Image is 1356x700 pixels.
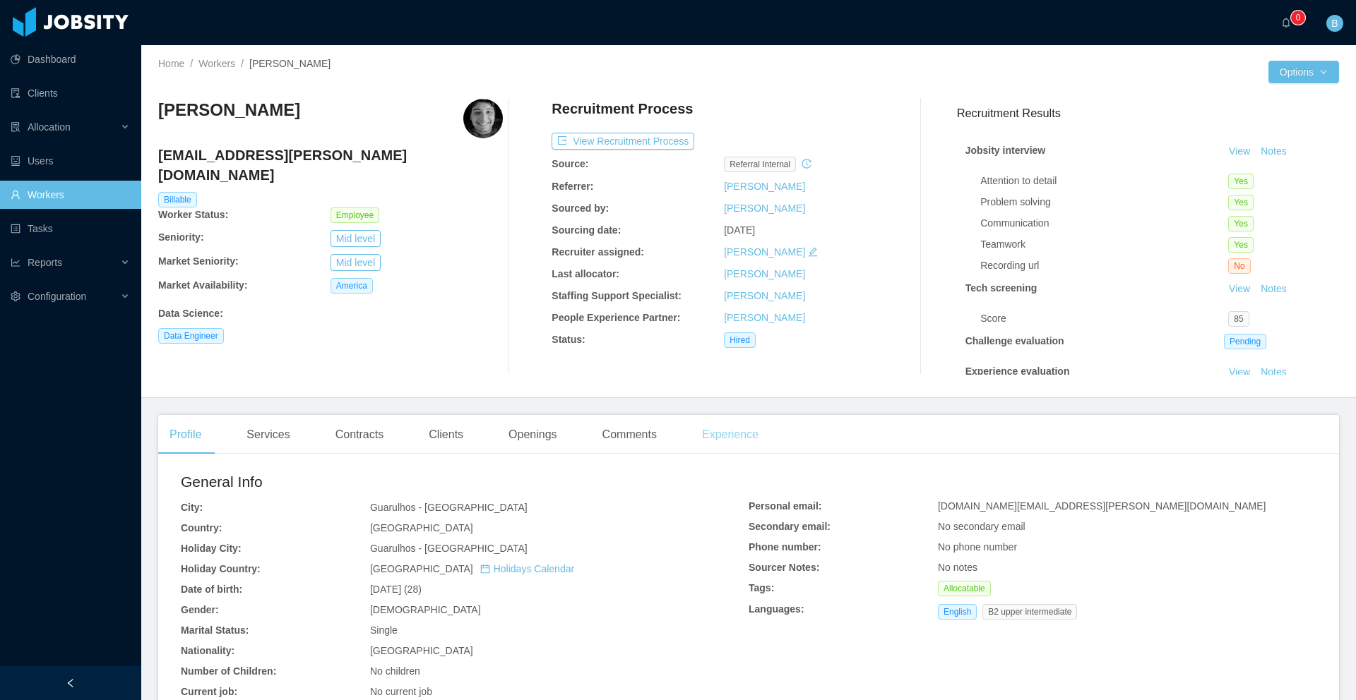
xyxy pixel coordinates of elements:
b: Gender: [181,604,219,615]
span: [DEMOGRAPHIC_DATA] [370,604,481,615]
b: Sourced by: [552,203,609,214]
strong: Tech screening [965,282,1037,294]
div: Services [235,415,301,454]
a: icon: robotUsers [11,147,130,175]
span: [PERSON_NAME] [249,58,331,69]
a: [PERSON_NAME] [724,203,805,214]
span: [GEOGRAPHIC_DATA] [370,563,574,574]
span: Referral internal [724,157,796,172]
b: Holiday Country: [181,563,261,574]
strong: Challenge evaluation [965,335,1064,346]
span: [GEOGRAPHIC_DATA] [370,522,473,533]
b: Seniority: [158,231,204,243]
b: Holiday City: [181,543,242,554]
i: icon: bell [1281,18,1291,28]
span: Allocation [28,121,71,133]
span: [DATE] [724,224,755,236]
a: Workers [198,58,235,69]
span: Allocatable [938,581,991,596]
button: Notes [1255,281,1292,298]
button: Optionsicon: down [1268,61,1339,83]
div: Attention to detail [980,174,1228,188]
span: No phone number [938,541,1017,553]
h4: [EMAIL_ADDRESS][PERSON_NAME][DOMAIN_NAME] [158,145,503,185]
b: People Experience Partner: [552,312,680,323]
i: icon: edit [808,247,818,257]
a: icon: calendarHolidays Calendar [480,563,574,574]
h3: Recruitment Results [957,104,1339,122]
b: Market Availability: [158,279,248,291]
span: Data Engineer [158,328,224,344]
b: Staffing Support Specialist: [552,290,682,301]
b: Current job: [181,686,237,697]
b: Secondary email: [749,521,831,532]
a: View [1224,145,1255,157]
span: Yes [1228,237,1254,253]
button: Mid level [331,230,381,247]
span: Guarulhos - [GEOGRAPHIC_DATA] [370,502,528,513]
span: Pending [1224,334,1266,349]
button: icon: exportView Recruitment Process [552,133,694,150]
i: icon: solution [11,122,20,132]
a: View [1224,283,1255,294]
b: Worker Status: [158,209,228,220]
b: Marital Status: [181,624,249,636]
span: Configuration [28,291,86,302]
span: Billable [158,192,197,207]
b: Recruiter assigned: [552,246,644,258]
span: Guarulhos - [GEOGRAPHIC_DATA] [370,543,528,554]
i: icon: calendar [480,564,490,574]
a: icon: profileTasks [11,215,130,243]
strong: Jobsity interview [965,145,1046,156]
span: English [938,604,977,620]
button: Mid level [331,254,381,271]
span: / [241,58,244,69]
img: 836a809e-7c3d-4997-b3a7-e430424dce8a_68223c149b68a-400w.png [463,99,503,138]
span: [DATE] (28) [370,584,422,595]
a: [PERSON_NAME] [724,312,805,323]
h2: General Info [181,471,749,493]
span: Single [370,624,398,636]
div: Teamwork [980,237,1228,252]
a: icon: userWorkers [11,181,130,209]
b: Data Science : [158,308,223,319]
div: Communication [980,216,1228,231]
a: [PERSON_NAME] [724,181,805,192]
a: [PERSON_NAME] [724,246,805,258]
span: Employee [331,207,379,223]
sup: 0 [1291,11,1305,25]
b: Country: [181,522,222,533]
div: Score [980,311,1228,326]
b: Nationality: [181,645,234,656]
b: Market Seniority: [158,255,239,267]
span: B [1331,15,1338,32]
div: Clients [417,415,475,454]
i: icon: line-chart [11,258,20,267]
span: Yes [1228,195,1254,210]
b: Personal email: [749,500,822,512]
b: Referrer: [552,181,593,192]
span: [DOMAIN_NAME][EMAIL_ADDRESS][PERSON_NAME][DOMAIN_NAME] [938,500,1266,512]
i: icon: history [802,159,811,169]
span: No secondary email [938,521,1025,532]
span: Yes [1228,216,1254,231]
a: icon: pie-chartDashboard [11,45,130,73]
strong: Experience evaluation [965,366,1070,377]
a: icon: exportView Recruitment Process [552,135,694,147]
a: icon: auditClients [11,79,130,107]
div: Profile [158,415,213,454]
a: [PERSON_NAME] [724,268,805,279]
span: No current job [370,686,432,697]
h4: Recruitment Process [552,99,693,119]
span: [GEOGRAPHIC_DATA] [370,645,473,656]
b: Number of Children: [181,665,276,677]
b: Source: [552,158,588,169]
b: Sourcer Notes: [749,562,819,573]
span: No notes [938,562,977,573]
a: [PERSON_NAME] [724,290,805,301]
i: icon: setting [11,291,20,301]
div: Experience [691,415,770,454]
a: View [1224,366,1255,378]
span: No children [370,665,420,677]
a: Home [158,58,184,69]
